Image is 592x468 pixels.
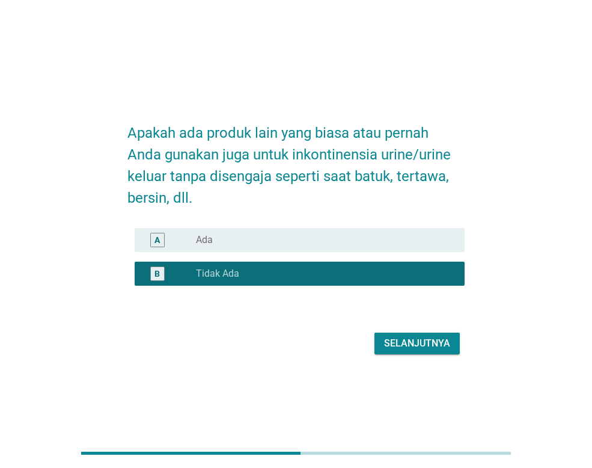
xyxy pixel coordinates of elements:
label: Ada [196,234,213,246]
h2: Apakah ada produk lain yang biasa atau pernah Anda gunakan juga untuk inkontinensia urine/urine k... [127,110,465,209]
button: Selanjutnya [374,333,460,354]
div: Selanjutnya [384,336,450,351]
div: B [154,268,160,280]
div: A [154,234,160,247]
label: Tidak Ada [196,268,239,280]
